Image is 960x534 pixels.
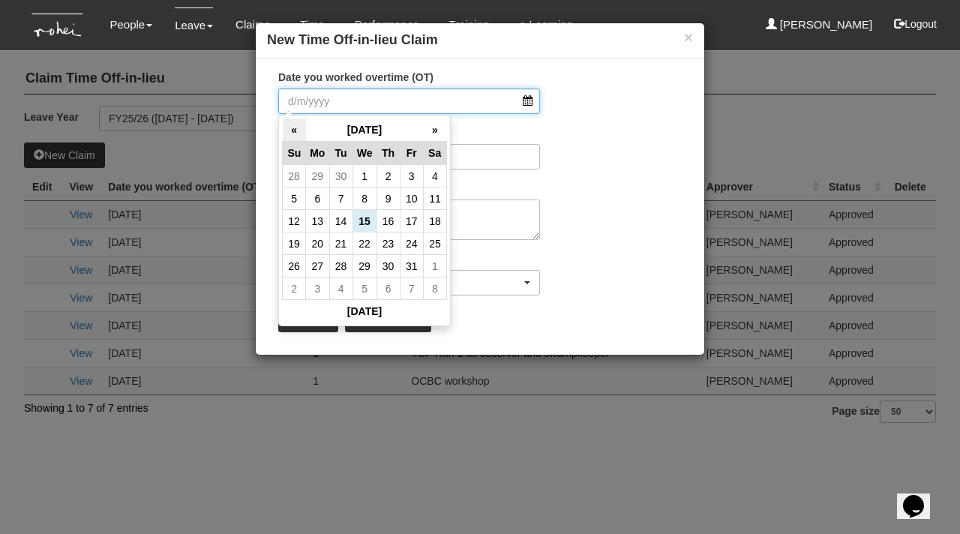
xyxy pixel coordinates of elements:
[278,88,540,114] input: d/m/yyyy
[306,277,329,300] td: 3
[283,255,306,277] td: 26
[306,187,329,210] td: 6
[329,232,352,255] td: 21
[423,187,446,210] td: 11
[423,210,446,232] td: 18
[306,232,329,255] td: 20
[267,32,438,47] b: New Time Off-in-lieu Claim
[400,142,423,165] th: Fr
[283,300,447,323] th: [DATE]
[376,232,400,255] td: 23
[400,277,423,300] td: 7
[306,255,329,277] td: 27
[684,29,693,45] button: ×
[376,210,400,232] td: 16
[329,142,352,165] th: Tu
[329,277,352,300] td: 4
[423,165,446,187] td: 4
[400,210,423,232] td: 17
[329,210,352,232] td: 14
[352,210,376,232] td: 15
[376,142,400,165] th: Th
[423,142,446,165] th: Sa
[897,474,945,519] iframe: chat widget
[423,255,446,277] td: 1
[352,232,376,255] td: 22
[283,232,306,255] td: 19
[283,210,306,232] td: 12
[352,277,376,300] td: 5
[306,142,329,165] th: Mo
[283,118,306,142] th: «
[329,165,352,187] td: 30
[376,277,400,300] td: 6
[329,255,352,277] td: 28
[400,165,423,187] td: 3
[423,118,446,142] th: »
[283,187,306,210] td: 5
[352,187,376,210] td: 8
[283,277,306,300] td: 2
[283,142,306,165] th: Su
[306,210,329,232] td: 13
[423,232,446,255] td: 25
[400,187,423,210] td: 10
[329,187,352,210] td: 7
[306,118,424,142] th: [DATE]
[352,165,376,187] td: 1
[376,255,400,277] td: 30
[306,165,329,187] td: 29
[423,277,446,300] td: 8
[352,255,376,277] td: 29
[400,232,423,255] td: 24
[283,165,306,187] td: 28
[376,187,400,210] td: 9
[400,255,423,277] td: 31
[278,70,433,85] label: Date you worked overtime (OT)
[352,142,376,165] th: We
[376,165,400,187] td: 2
